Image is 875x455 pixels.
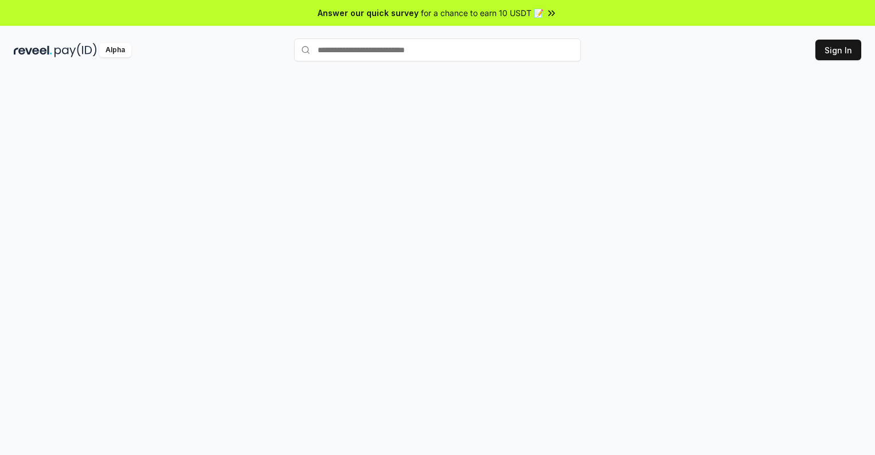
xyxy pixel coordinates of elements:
[421,7,544,19] span: for a chance to earn 10 USDT 📝
[318,7,419,19] span: Answer our quick survey
[14,43,52,57] img: reveel_dark
[99,43,131,57] div: Alpha
[815,40,861,60] button: Sign In
[54,43,97,57] img: pay_id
